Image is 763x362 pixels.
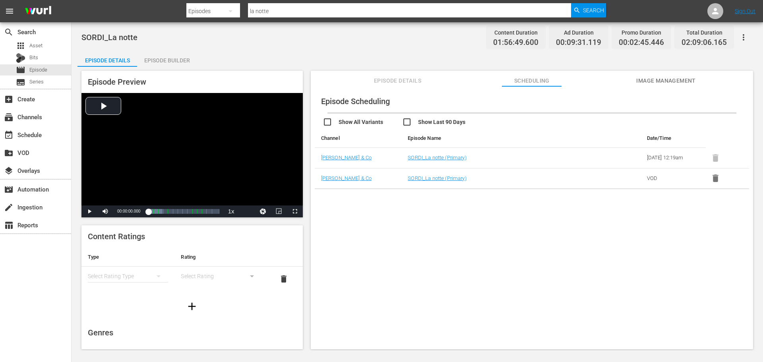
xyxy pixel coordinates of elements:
span: Ingestion [4,203,14,212]
img: ans4CAIJ8jUAAAAAAAAAAAAAAAAAAAAAAAAgQb4GAAAAAAAAAAAAAAAAAAAAAAAAJMjXAAAAAAAAAAAAAAAAAAAAAAAAgAT5G... [19,2,57,21]
span: Episode Preview [88,77,146,87]
span: Episode Scheduling [321,97,390,106]
span: Search [4,27,14,37]
button: delete [274,269,293,288]
div: Promo Duration [619,27,664,38]
a: SORDI_La notte (Primary) [408,175,466,181]
span: Episode Details [368,76,428,86]
div: Video Player [81,93,303,217]
span: Series [29,78,44,86]
span: Asset [29,42,43,50]
button: Fullscreen [287,205,303,217]
span: 01:56:49.600 [493,38,538,47]
span: Reports [4,221,14,230]
button: Play [81,205,97,217]
span: Asset [16,41,25,50]
div: Episode Details [77,51,137,70]
th: Type [81,248,174,267]
span: Search [583,3,604,17]
span: delete [279,274,289,284]
span: Channels [4,112,14,122]
div: Progress Bar [148,209,219,214]
span: Overlays [4,166,14,176]
span: 00:09:31.119 [556,38,601,47]
td: VOD [641,168,706,189]
span: Genres [88,328,113,337]
th: Rating [174,248,267,267]
span: VOD [4,148,14,158]
a: [PERSON_NAME] & Co [321,175,372,181]
span: 02:09:06.165 [682,38,727,47]
button: Search [571,3,606,17]
div: Total Duration [682,27,727,38]
button: Episode Builder [137,51,197,67]
span: Create [4,95,14,104]
div: Ad Duration [556,27,601,38]
td: [DATE] 12:19am [641,148,706,168]
span: menu [5,6,14,16]
th: Date/Time [641,129,706,148]
span: Image Management [636,76,696,86]
a: Sign Out [735,8,755,14]
button: Playback Rate [223,205,239,217]
span: Series [16,77,25,87]
span: SORDI_La notte [81,33,137,42]
a: SORDI_La notte (Primary) [408,155,466,161]
button: Mute [97,205,113,217]
span: Bits [29,54,38,62]
div: Content Duration [493,27,538,38]
button: Episode Details [77,51,137,67]
span: Scheduling [502,76,562,86]
span: Episode [16,65,25,75]
button: Picture-in-Picture [271,205,287,217]
div: Bits [16,53,25,63]
span: Episode [29,66,47,74]
span: Automation [4,185,14,194]
a: [PERSON_NAME] & Co [321,155,372,161]
button: Jump To Time [255,205,271,217]
table: simple table [81,248,303,291]
span: Content Ratings [88,232,145,241]
span: 00:00:00.000 [117,209,140,213]
div: Episode Builder [137,51,197,70]
span: Schedule [4,130,14,140]
th: Episode Name [401,129,597,148]
th: Channel [315,129,402,148]
span: 00:02:45.446 [619,38,664,47]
